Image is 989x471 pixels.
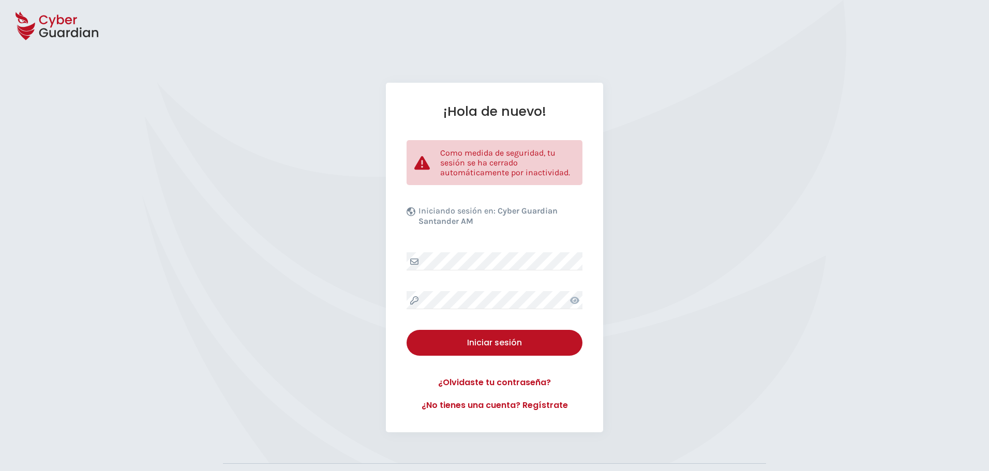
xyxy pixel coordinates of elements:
button: Iniciar sesión [407,330,582,356]
b: Cyber Guardian Santander AM [418,206,558,226]
p: Iniciando sesión en: [418,206,580,232]
h1: ¡Hola de nuevo! [407,103,582,119]
p: Como medida de seguridad, tu sesión se ha cerrado automáticamente por inactividad. [440,148,575,177]
div: Iniciar sesión [414,337,575,349]
a: ¿No tienes una cuenta? Regístrate [407,399,582,412]
a: ¿Olvidaste tu contraseña? [407,376,582,389]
